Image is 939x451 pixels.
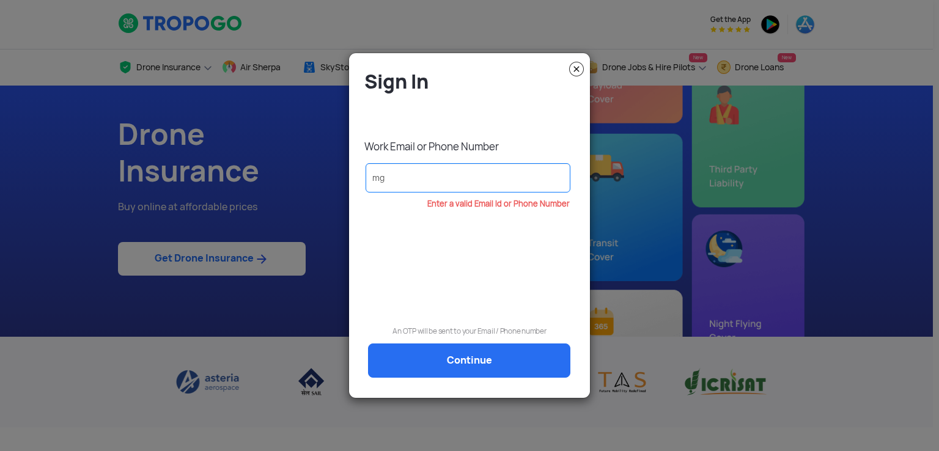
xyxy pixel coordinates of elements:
[364,140,581,153] p: Work Email or Phone Number
[569,62,584,76] img: close
[366,163,570,193] input: Your Email Id / Phone Number
[358,325,581,337] p: An OTP will be sent to your Email / Phone number
[358,200,570,208] p: Enter a valid Email Id or Phone Number
[364,69,581,94] h4: Sign In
